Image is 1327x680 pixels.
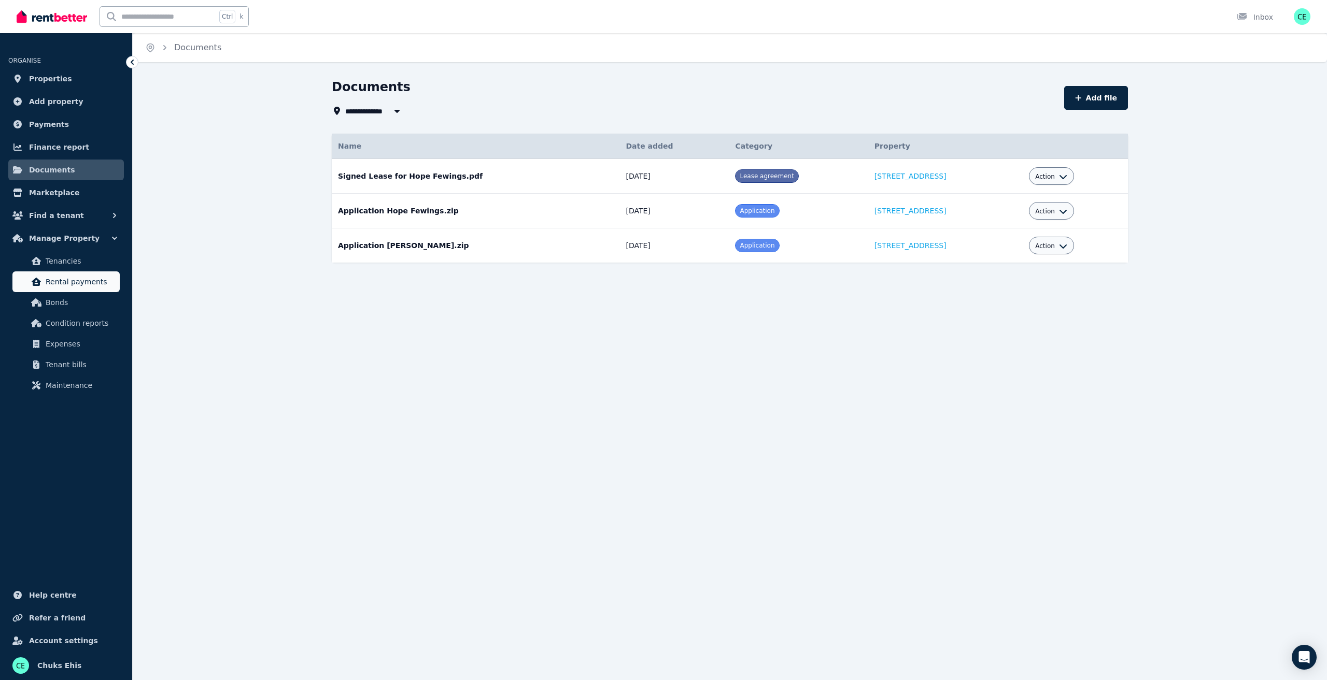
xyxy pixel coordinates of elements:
td: Application Hope Fewings.zip [332,194,619,228]
div: Inbox [1237,12,1273,22]
th: Category [729,134,868,159]
span: Properties [29,73,72,85]
a: Documents [8,160,124,180]
button: Action [1035,207,1067,215]
img: RentBetter [17,9,87,24]
span: Condition reports [46,317,116,329]
span: Manage Property [29,232,100,244]
th: Property [868,134,1023,159]
span: Expenses [46,338,116,350]
span: Tenancies [46,255,116,267]
a: [STREET_ADDRESS] [874,241,947,250]
a: Documents [174,42,221,52]
span: Help centre [29,589,77,601]
a: Maintenance [12,375,120,396]
span: Find a tenant [29,209,84,222]
nav: Breadcrumb [133,33,234,62]
span: Action [1035,207,1055,215]
a: Marketplace [8,182,124,203]
span: Action [1035,242,1055,250]
a: Account settings [8,630,124,651]
a: Tenant bills [12,354,120,375]
td: [DATE] [619,159,729,194]
h1: Documents [332,79,411,95]
span: Documents [29,164,75,176]
span: Payments [29,118,69,131]
span: Lease agreement [740,172,794,180]
span: Bonds [46,296,116,309]
span: Maintenance [46,379,116,392]
a: Payments [8,114,124,135]
a: Expenses [12,334,120,354]
span: Finance report [29,141,89,153]
a: [STREET_ADDRESS] [874,207,947,215]
button: Action [1035,172,1067,181]
td: [DATE] [619,228,729,263]
a: Properties [8,68,124,89]
button: Add file [1064,86,1128,110]
img: Chuks Ehis [1294,8,1310,25]
button: Action [1035,242,1067,250]
a: Refer a friend [8,607,124,628]
span: Tenant bills [46,358,116,371]
th: Date added [619,134,729,159]
button: Manage Property [8,228,124,249]
img: Chuks Ehis [12,657,29,674]
a: Tenancies [12,251,120,271]
a: Rental payments [12,271,120,292]
a: Condition reports [12,313,120,334]
span: Chuks Ehis [37,659,81,672]
a: Finance report [8,137,124,157]
a: Bonds [12,292,120,313]
span: ORGANISE [8,57,41,64]
span: k [239,12,243,21]
a: Help centre [8,585,124,605]
span: Application [740,207,774,214]
div: Open Intercom Messenger [1292,645,1317,670]
span: Refer a friend [29,612,86,624]
span: Rental payments [46,276,116,288]
span: Action [1035,172,1055,181]
span: Application [740,242,774,249]
td: [DATE] [619,194,729,228]
button: Find a tenant [8,205,124,226]
span: Ctrl [219,10,235,23]
span: Marketplace [29,186,79,199]
a: [STREET_ADDRESS] [874,172,947,180]
span: Account settings [29,634,98,647]
a: Add property [8,91,124,112]
td: Signed Lease for Hope Fewings.pdf [332,159,619,194]
span: Add property [29,95,83,108]
span: Name [338,142,361,150]
td: Application [PERSON_NAME].zip [332,228,619,263]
